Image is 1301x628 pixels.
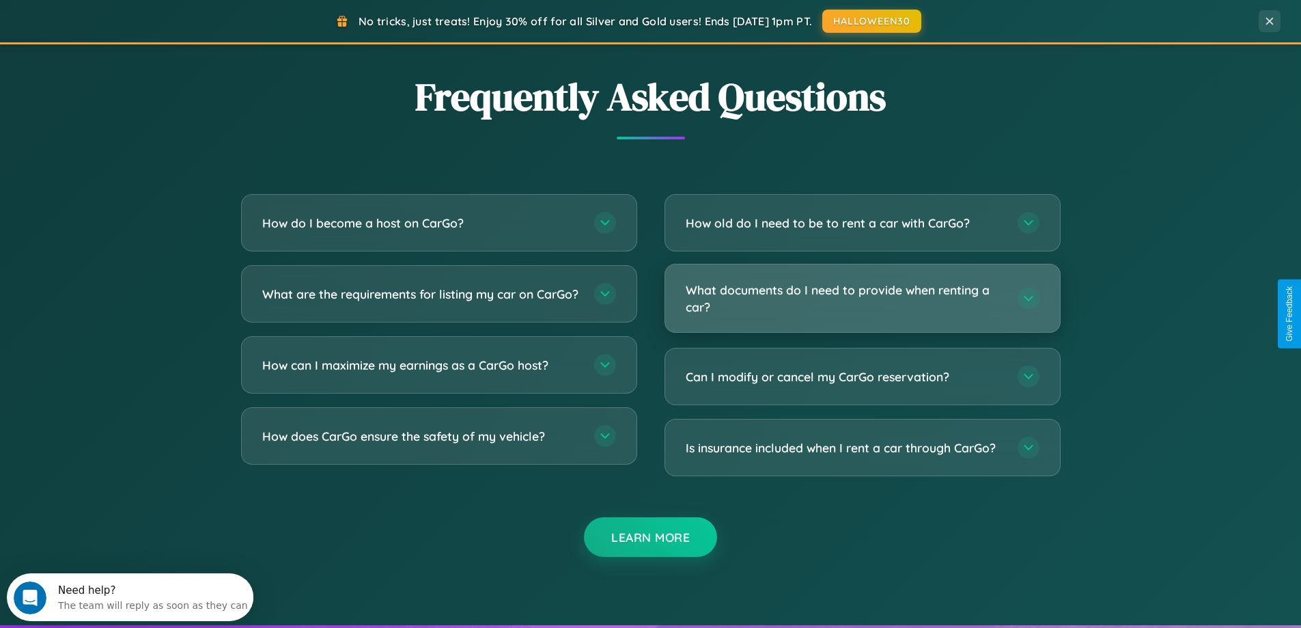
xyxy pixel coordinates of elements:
h3: How old do I need to be to rent a car with CarGo? [686,215,1004,232]
h3: Is insurance included when I rent a car through CarGo? [686,439,1004,456]
button: Learn More [584,517,717,557]
h3: What are the requirements for listing my car on CarGo? [262,286,580,303]
div: Need help? [51,12,241,23]
div: The team will reply as soon as they can [51,23,241,37]
h3: How does CarGo ensure the safety of my vehicle? [262,428,580,445]
h3: How do I become a host on CarGo? [262,215,580,232]
span: No tricks, just treats! Enjoy 30% off for all Silver and Gold users! Ends [DATE] 1pm PT. [359,14,812,28]
h3: How can I maximize my earnings as a CarGo host? [262,357,580,374]
button: HALLOWEEN30 [822,10,921,33]
div: Open Intercom Messenger [5,5,254,43]
div: Give Feedback [1285,286,1294,342]
h2: Frequently Asked Questions [241,70,1061,123]
h3: Can I modify or cancel my CarGo reservation? [686,368,1004,385]
h3: What documents do I need to provide when renting a car? [686,282,1004,315]
iframe: Intercom live chat [14,582,46,614]
iframe: Intercom live chat discovery launcher [7,573,253,621]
